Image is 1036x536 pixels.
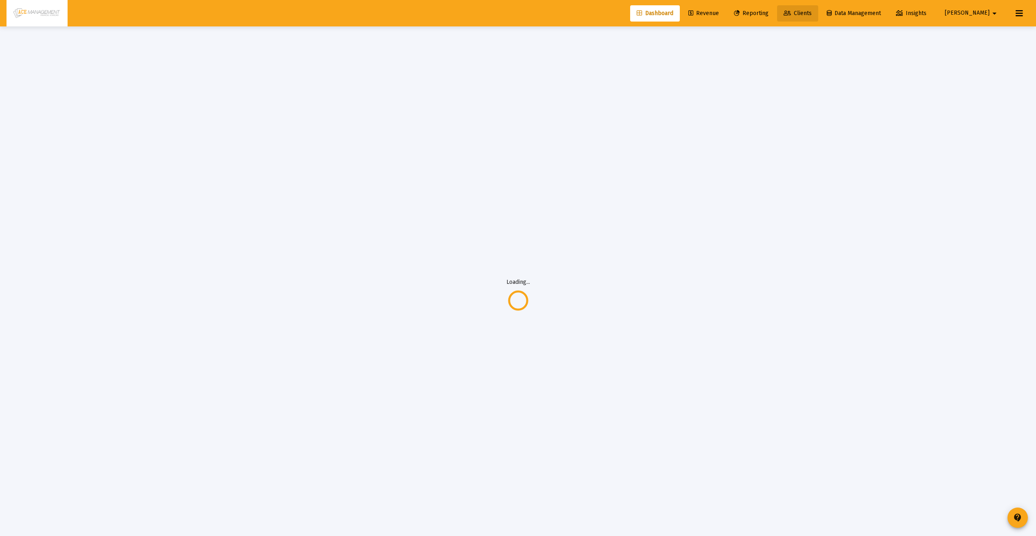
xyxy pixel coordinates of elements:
[777,5,818,22] a: Clients
[727,5,775,22] a: Reporting
[896,10,926,17] span: Insights
[688,10,719,17] span: Revenue
[820,5,887,22] a: Data Management
[630,5,680,22] a: Dashboard
[637,10,673,17] span: Dashboard
[945,10,990,17] span: [PERSON_NAME]
[889,5,933,22] a: Insights
[935,5,1009,21] button: [PERSON_NAME]
[734,10,769,17] span: Reporting
[990,5,999,22] mat-icon: arrow_drop_down
[784,10,812,17] span: Clients
[827,10,881,17] span: Data Management
[682,5,725,22] a: Revenue
[13,5,61,22] img: Dashboard
[1013,513,1023,523] mat-icon: contact_support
